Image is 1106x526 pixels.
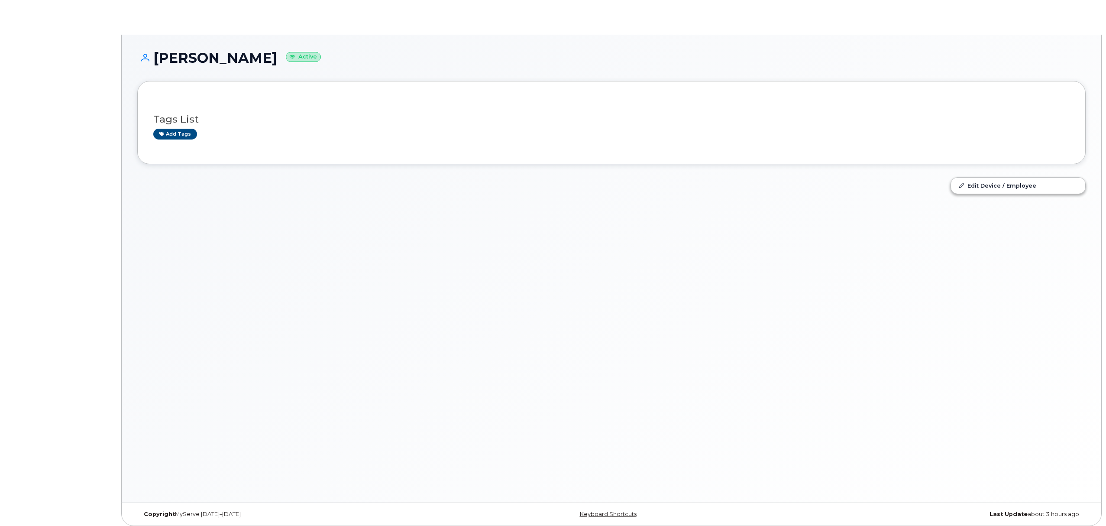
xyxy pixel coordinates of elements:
[990,511,1028,517] strong: Last Update
[153,129,197,140] a: Add tags
[144,511,175,517] strong: Copyright
[770,511,1086,518] div: about 3 hours ago
[153,114,1070,125] h3: Tags List
[137,511,453,518] div: MyServe [DATE]–[DATE]
[951,178,1085,193] a: Edit Device / Employee
[580,511,637,517] a: Keyboard Shortcuts
[137,50,1086,65] h1: [PERSON_NAME]
[286,52,321,62] small: Active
